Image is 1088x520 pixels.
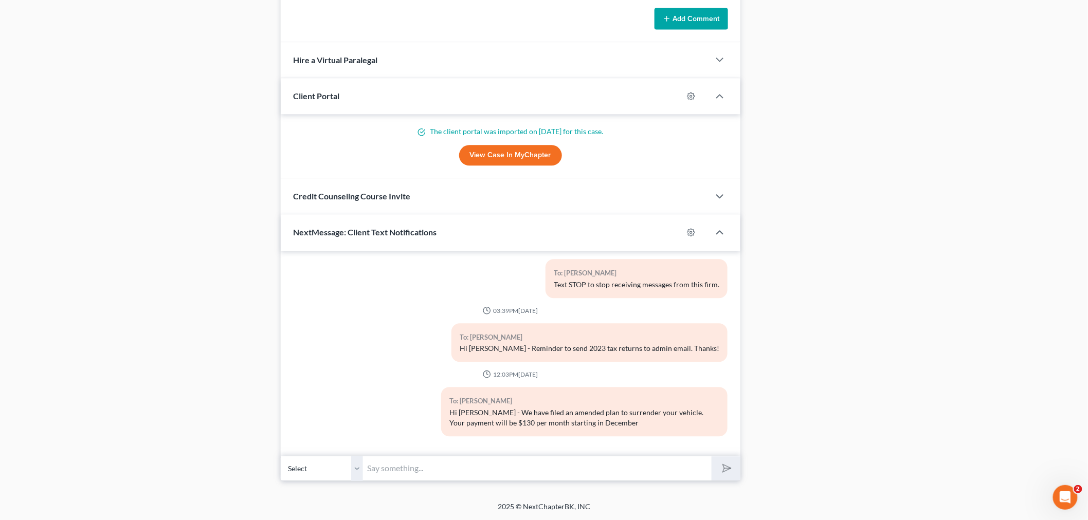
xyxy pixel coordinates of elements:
[655,8,728,29] button: Add Comment
[1053,485,1078,510] iframe: Intercom live chat
[15,170,191,190] button: Search for help
[554,280,719,290] div: Text STOP to stop receiving messages from this firm.
[21,23,80,32] img: logo
[293,370,728,379] div: 12:03PM[DATE]
[68,321,137,362] button: Messages
[363,456,712,481] input: Say something...
[85,346,121,354] span: Messages
[1074,485,1082,493] span: 2
[120,16,141,37] img: Profile image for Emma
[21,90,185,108] p: How can we help?
[23,346,46,354] span: Home
[21,129,172,140] div: Send us a message
[21,198,172,220] div: Statement of Financial Affairs - Payments Made in the Last 90 days
[21,140,172,151] div: We typically reply in a few hours
[449,407,719,428] div: Hi [PERSON_NAME] - We have filed an amended plan to surrender your vehicle. Your payment will be ...
[554,267,719,279] div: To: [PERSON_NAME]
[293,55,377,65] span: Hire a Virtual Paralegal
[293,91,339,101] span: Client Portal
[137,321,206,362] button: Help
[21,228,172,239] div: Attorney's Disclosure of Compensation
[449,395,719,407] div: To: [PERSON_NAME]
[21,73,185,90] p: Hi there!
[460,331,719,343] div: To: [PERSON_NAME]
[459,145,562,165] a: View Case in MyChapter
[460,343,719,354] div: Hi [PERSON_NAME] - Reminder to send 2023 tax returns to admin email. Thanks!
[177,16,195,35] div: Close
[293,227,437,237] span: NextMessage: Client Text Notifications
[10,121,195,160] div: Send us a messageWe typically reply in a few hours
[21,247,172,258] div: Adding Income
[251,502,837,520] div: 2025 © NextChapterBK, INC
[140,16,160,37] img: Profile image for James
[163,346,179,354] span: Help
[293,306,728,315] div: 03:39PM[DATE]
[15,224,191,243] div: Attorney's Disclosure of Compensation
[15,243,191,262] div: Adding Income
[101,16,121,37] img: Profile image for Lindsey
[15,194,191,224] div: Statement of Financial Affairs - Payments Made in the Last 90 days
[21,175,83,185] span: Search for help
[293,191,410,201] span: Credit Counseling Course Invite
[293,126,728,137] p: The client portal was imported on [DATE] for this case.
[21,266,172,277] div: Amendments
[15,262,191,281] div: Amendments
